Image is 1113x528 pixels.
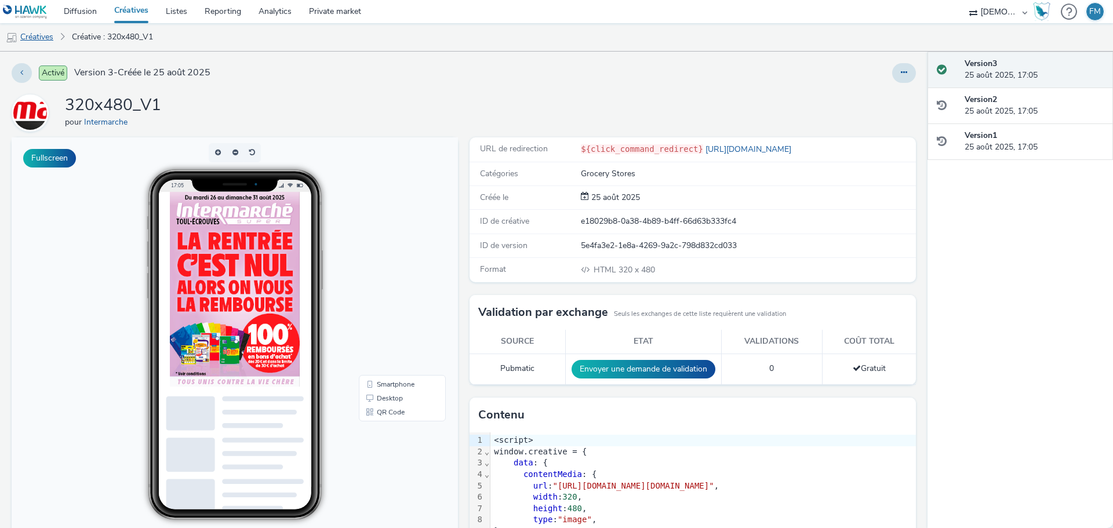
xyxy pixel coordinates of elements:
[853,363,886,374] span: Gratuit
[480,264,506,275] span: Format
[581,168,915,180] div: Grocery Stores
[484,447,490,456] span: Fold line
[965,94,1104,118] div: 25 août 2025, 17:05
[74,66,210,79] span: Version 3 - Créée le 25 août 2025
[769,363,774,374] span: 0
[965,58,1104,82] div: 25 août 2025, 17:05
[822,330,916,354] th: Coût total
[490,514,916,526] div: : ,
[365,257,391,264] span: Desktop
[365,271,393,278] span: QR Code
[589,192,640,203] span: 25 août 2025
[533,504,563,513] span: height
[490,457,916,469] div: : {
[480,240,528,251] span: ID de version
[480,216,529,227] span: ID de créative
[159,45,172,51] span: 17:05
[470,457,484,469] div: 3
[552,481,714,490] span: "[URL][DOMAIN_NAME][DOMAIN_NAME]"
[84,116,132,128] a: Intermarche
[1033,2,1050,21] img: Hawk Academy
[965,130,1104,154] div: 25 août 2025, 17:05
[470,435,484,446] div: 1
[470,446,484,458] div: 2
[1089,3,1101,20] div: FM
[470,503,484,515] div: 7
[23,149,76,167] button: Fullscreen
[490,480,916,492] div: : ,
[490,435,916,446] div: <script>
[350,240,432,254] li: Smartphone
[533,481,548,490] span: url
[965,130,997,141] strong: Version 1
[565,330,721,354] th: Etat
[350,254,432,268] li: Desktop
[66,23,159,51] a: Créative : 320x480_V1
[470,354,565,384] td: Pubmatic
[533,515,553,524] span: type
[470,480,484,492] div: 5
[589,192,640,203] div: Création 25 août 2025, 17:05
[594,264,619,275] span: HTML
[490,469,916,480] div: : {
[365,243,403,250] span: Smartphone
[484,458,490,467] span: Fold line
[478,406,525,424] h3: Contenu
[568,504,582,513] span: 480
[703,144,796,155] a: [URL][DOMAIN_NAME]
[490,503,916,515] div: : ,
[1033,2,1055,21] a: Hawk Academy
[39,65,67,81] span: Activé
[65,116,84,128] span: pour
[562,492,577,501] span: 320
[350,268,432,282] li: QR Code
[470,469,484,480] div: 4
[13,96,47,130] img: Intermarche
[965,94,997,105] strong: Version 2
[581,240,915,252] div: 5e4fa3e2-1e8a-4269-9a2c-798d832cd033
[478,304,608,321] h3: Validation par exchange
[12,107,53,118] a: Intermarche
[581,216,915,227] div: e18029b8-0a38-4b89-b4ff-66d63b333fc4
[514,458,533,467] span: data
[480,168,518,179] span: Catégories
[490,446,916,458] div: window.creative = {
[592,264,655,275] span: 320 x 480
[558,515,592,524] span: "image"
[470,330,565,354] th: Source
[3,5,48,19] img: undefined Logo
[480,143,548,154] span: URL de redirection
[533,492,558,501] span: width
[614,309,786,319] small: Seuls les exchanges de cette liste requièrent une validation
[65,94,161,116] h1: 320x480_V1
[572,360,715,378] button: Envoyer une demande de validation
[490,491,916,503] div: : ,
[480,192,508,203] span: Créée le
[470,514,484,526] div: 8
[581,144,703,154] code: ${click_command_redirect}
[965,58,997,69] strong: Version 3
[484,469,490,479] span: Fold line
[721,330,822,354] th: Validations
[6,32,17,43] img: mobile
[470,491,484,503] div: 6
[523,469,582,479] span: contentMedia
